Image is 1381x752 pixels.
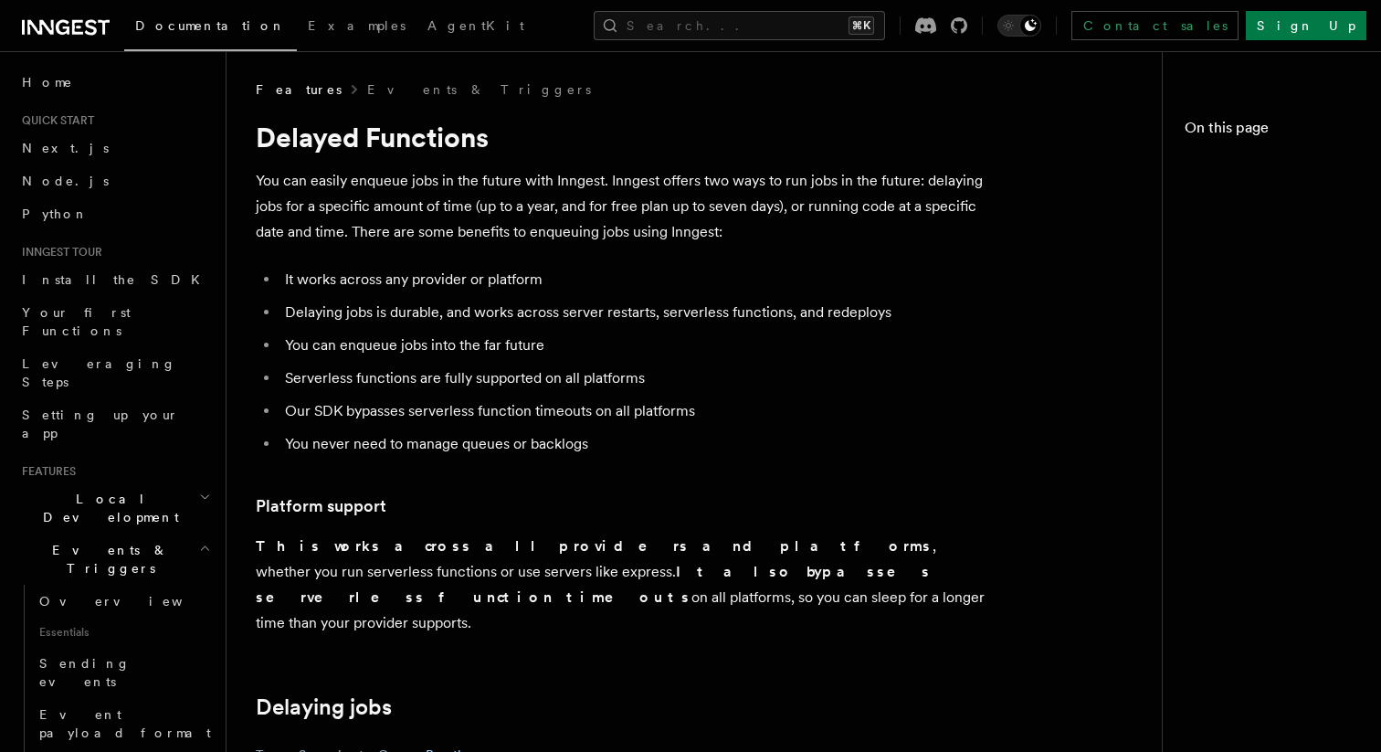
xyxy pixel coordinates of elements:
span: Sending events [39,656,131,689]
span: Inngest tour [15,245,102,259]
a: Overview [32,585,215,618]
span: Events & Triggers [15,541,199,577]
a: Leveraging Steps [15,347,215,398]
a: Python [15,197,215,230]
a: Setting up your app [15,398,215,450]
li: Serverless functions are fully supported on all platforms [279,365,986,391]
h1: Delayed Functions [256,121,986,154]
span: Local Development [15,490,199,526]
span: Overview [39,594,227,609]
a: AgentKit [416,5,535,49]
p: You can easily enqueue jobs in the future with Inngest. Inngest offers two ways to run jobs in th... [256,168,986,245]
a: Next.js [15,132,215,164]
button: Events & Triggers [15,534,215,585]
a: Documentation [124,5,297,51]
a: Examples [297,5,416,49]
a: Platform support [256,493,386,519]
li: You can enqueue jobs into the far future [279,333,986,358]
p: , whether you run serverless functions or use servers like express. on all platforms, so you can ... [256,534,986,636]
a: Install the SDK [15,263,215,296]
span: Install the SDK [22,272,211,287]
span: Features [256,80,342,99]
span: Documentation [135,18,286,33]
button: Search...⌘K [594,11,885,40]
li: It works across any provider or platform [279,267,986,292]
span: Home [22,73,73,91]
kbd: ⌘K [849,16,874,35]
a: Delaying jobs [256,694,392,720]
span: Features [15,464,76,479]
span: Event payload format [39,707,211,740]
a: Contact sales [1071,11,1239,40]
li: Delaying jobs is durable, and works across server restarts, serverless functions, and redeploys [279,300,986,325]
button: Toggle dark mode [997,15,1041,37]
a: Events & Triggers [367,80,591,99]
h4: On this page [1185,117,1359,146]
button: Local Development [15,482,215,534]
span: Your first Functions [22,305,131,338]
span: Quick start [15,113,94,128]
a: Sending events [32,647,215,698]
span: Examples [308,18,406,33]
li: Our SDK bypasses serverless function timeouts on all platforms [279,398,986,424]
strong: This works across all providers and platforms [256,537,933,555]
a: Event payload format [32,698,215,749]
a: Node.js [15,164,215,197]
a: Home [15,66,215,99]
span: Leveraging Steps [22,356,176,389]
span: Setting up your app [22,408,179,440]
a: Your first Functions [15,296,215,347]
span: Python [22,207,89,221]
a: Sign Up [1246,11,1366,40]
span: Next.js [22,141,109,155]
span: AgentKit [427,18,524,33]
span: Essentials [32,618,215,647]
li: You never need to manage queues or backlogs [279,431,986,457]
span: Node.js [22,174,109,188]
